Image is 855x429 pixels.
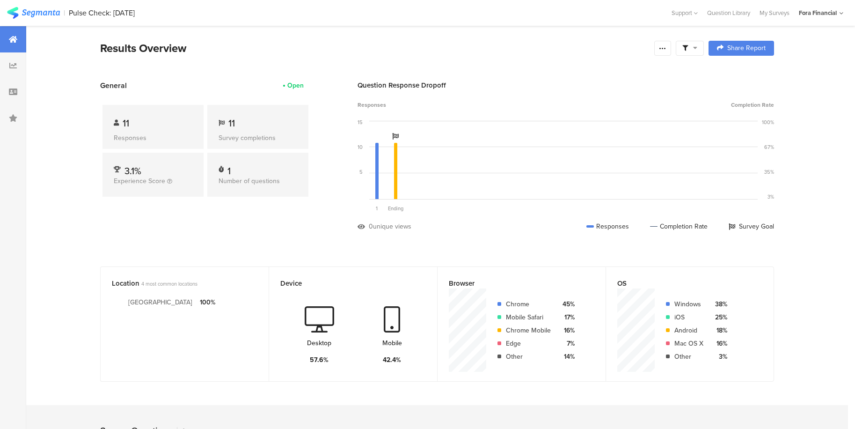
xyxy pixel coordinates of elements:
[731,101,774,109] span: Completion Rate
[506,312,551,322] div: Mobile Safari
[449,278,579,288] div: Browser
[359,168,363,176] div: 5
[762,118,774,126] div: 100%
[141,280,197,288] span: 4 most common locations
[200,297,215,307] div: 100%
[376,205,378,212] span: 1
[764,143,774,151] div: 67%
[650,222,708,231] div: Completion Rate
[358,143,363,151] div: 10
[755,8,794,17] a: My Surveys
[392,133,399,140] i: Survey Goal
[114,133,192,143] div: Responses
[100,80,127,91] span: General
[506,325,551,335] div: Chrome Mobile
[114,176,165,186] span: Experience Score
[617,278,747,288] div: OS
[64,7,65,18] div: |
[100,40,650,57] div: Results Overview
[124,164,141,178] span: 3.1%
[69,8,135,17] div: Pulse Check: [DATE]
[358,80,774,90] div: Question Response Dropoff
[506,339,551,348] div: Edge
[711,325,727,335] div: 18%
[727,45,766,52] span: Share Report
[386,205,405,212] div: Ending
[373,222,411,231] div: unique views
[558,312,575,322] div: 17%
[711,339,727,348] div: 16%
[558,339,575,348] div: 7%
[7,7,60,19] img: segmanta logo
[128,297,192,307] div: [GEOGRAPHIC_DATA]
[227,164,231,173] div: 1
[112,278,242,288] div: Location
[280,278,410,288] div: Device
[506,299,551,309] div: Chrome
[228,116,235,130] span: 11
[711,312,727,322] div: 25%
[674,299,703,309] div: Windows
[674,339,703,348] div: Mac OS X
[382,338,402,348] div: Mobile
[369,222,373,231] div: 0
[711,352,727,362] div: 3%
[219,176,280,186] span: Number of questions
[287,81,304,90] div: Open
[711,299,727,309] div: 38%
[764,168,774,176] div: 35%
[123,116,129,130] span: 11
[558,352,575,362] div: 14%
[672,6,698,20] div: Support
[383,355,401,365] div: 42.4%
[310,355,329,365] div: 57.6%
[702,8,755,17] a: Question Library
[767,193,774,200] div: 3%
[586,222,629,231] div: Responses
[674,352,703,362] div: Other
[799,8,837,17] div: Fora Financial
[358,118,363,126] div: 15
[358,101,386,109] span: Responses
[558,325,575,335] div: 16%
[307,338,331,348] div: Desktop
[729,222,774,231] div: Survey Goal
[506,352,551,362] div: Other
[558,299,575,309] div: 45%
[674,312,703,322] div: iOS
[674,325,703,335] div: Android
[219,133,297,143] div: Survey completions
